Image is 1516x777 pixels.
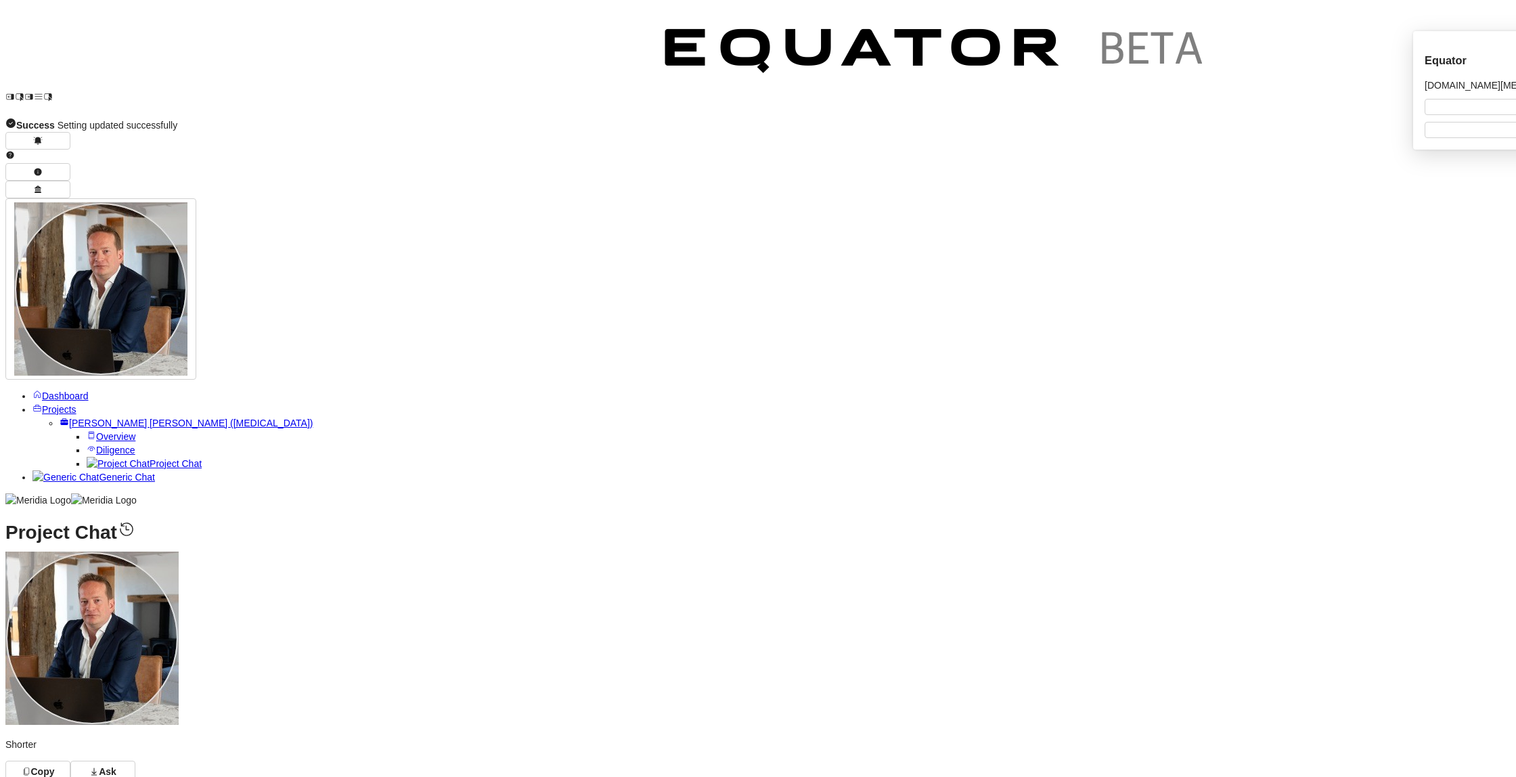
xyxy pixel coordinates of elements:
img: Generic Chat [32,470,99,484]
span: Overview [96,431,135,442]
h1: Project Chat [5,520,1511,539]
img: Profile Icon [14,202,187,376]
img: Customer Logo [642,5,1230,102]
span: Projects [42,404,76,415]
a: Dashboard [32,391,89,401]
span: Diligence [96,445,135,456]
img: Profile Icon [5,552,179,725]
img: Customer Logo [53,5,642,102]
img: Meridia Logo [71,493,137,507]
span: Dashboard [42,391,89,401]
span: Project Chat [150,458,202,469]
img: Meridia Logo [5,493,71,507]
img: Project Chat [87,457,150,470]
a: Diligence [87,445,135,456]
span: Generic Chat [99,472,154,483]
a: [PERSON_NAME] [PERSON_NAME] ([MEDICAL_DATA]) [60,418,313,428]
a: Projects [32,404,76,415]
a: Overview [87,431,135,442]
div: Jon Brookes [5,552,1511,728]
p: Shorter [5,738,1511,751]
a: Generic ChatGeneric Chat [32,472,155,483]
strong: Success [16,120,55,131]
span: Setting updated successfully [16,120,177,131]
a: Project ChatProject Chat [87,458,202,469]
span: [PERSON_NAME] [PERSON_NAME] ([MEDICAL_DATA]) [69,418,313,428]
